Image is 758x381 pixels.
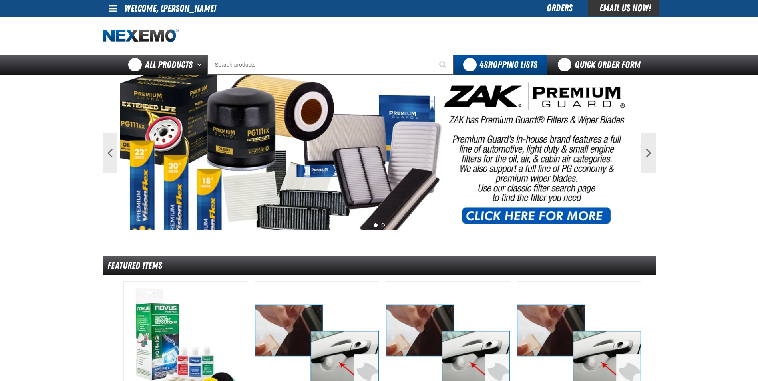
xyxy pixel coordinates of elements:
button: You have 4 Shopping Lists. Open to view details [454,55,547,75]
button: Previous [103,133,117,173]
div: Featured Items [103,256,656,275]
input: Search [207,55,454,75]
span: Shopping Lists [479,59,537,70]
button: 1 of 2 [374,223,378,227]
img: Nexemo logo [103,29,179,43]
button: Open All Products pages [194,55,207,75]
strong: 4 [479,59,484,70]
button: 2 of 2 [381,223,385,227]
button: Start Searching [434,55,454,75]
span: All Products [145,58,193,72]
button: Next [641,133,656,173]
img: PG Filters & Wipers [120,75,638,230]
a: Quick Order Form [547,55,655,75]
